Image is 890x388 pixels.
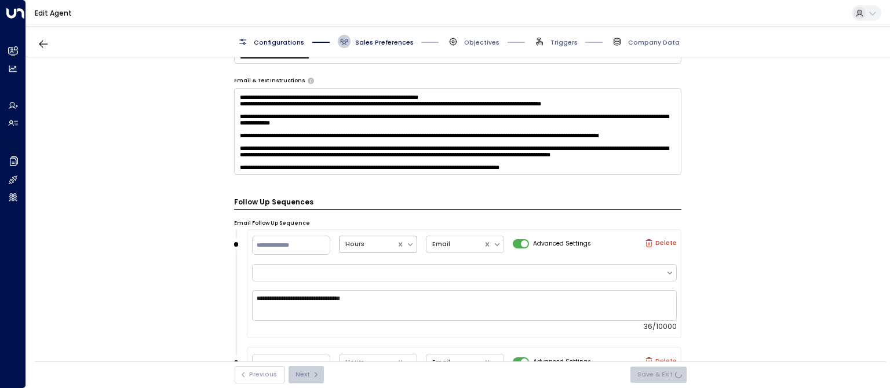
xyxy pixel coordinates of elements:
label: Email & Text Instructions [234,77,305,85]
span: Company Data [628,38,680,47]
button: Provide any specific instructions you want the agent to follow only when responding to leads via ... [308,78,314,83]
span: Triggers [550,38,578,47]
label: Email Follow Up Sequence [234,219,310,228]
span: Configurations [254,38,304,47]
span: Advanced Settings [533,239,591,248]
span: Sales Preferences [355,38,414,47]
div: 36/10000 [252,323,677,331]
span: Objectives [464,38,499,47]
label: Delete [645,357,677,365]
a: Edit Agent [35,8,72,18]
label: Delete [645,239,677,247]
h3: Follow Up Sequences [234,197,682,210]
span: Advanced Settings [533,357,591,367]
